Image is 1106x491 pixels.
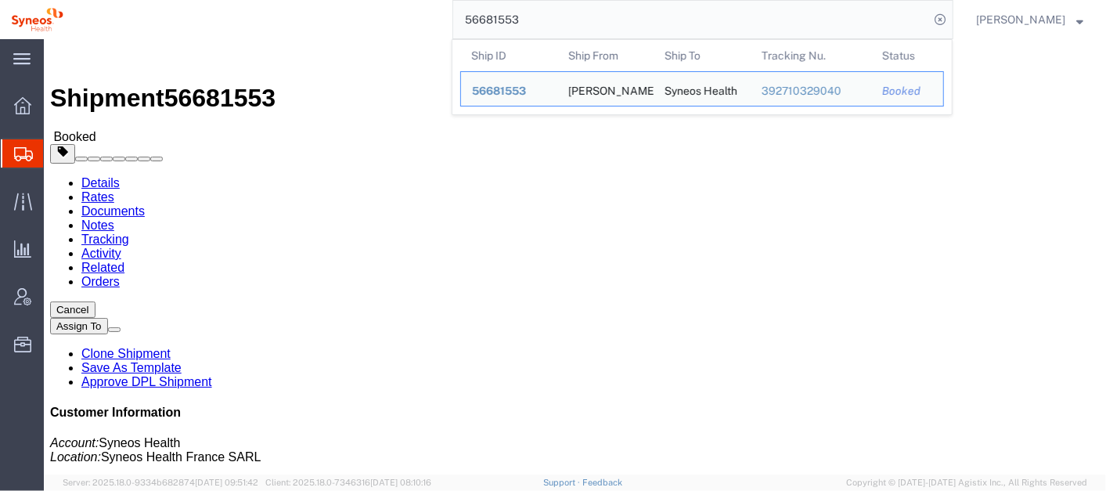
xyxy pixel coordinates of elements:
div: Elisa Savani [568,72,643,106]
a: Feedback [582,478,622,487]
th: Tracking Nu. [751,40,872,71]
span: [DATE] 08:10:16 [370,478,431,487]
span: Copyright © [DATE]-[DATE] Agistix Inc., All Rights Reserved [846,476,1087,489]
iframe: FS Legacy Container [44,39,1106,475]
span: Julie Ryan [976,11,1065,28]
button: [PERSON_NAME] [975,10,1084,29]
th: Ship ID [460,40,557,71]
a: Support [543,478,582,487]
th: Ship To [654,40,751,71]
table: Search Results [460,40,952,114]
th: Status [871,40,944,71]
div: Booked [882,83,932,99]
div: 56681553 [472,83,546,99]
span: [DATE] 09:51:42 [195,478,258,487]
span: Server: 2025.18.0-9334b682874 [63,478,258,487]
th: Ship From [557,40,654,71]
span: Client: 2025.18.0-7346316 [265,478,431,487]
div: 392710329040 [762,83,861,99]
input: Search for shipment number, reference number [453,1,929,38]
div: Syneos Health [665,72,737,106]
img: logo [11,8,63,31]
span: 56681553 [472,85,526,97]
